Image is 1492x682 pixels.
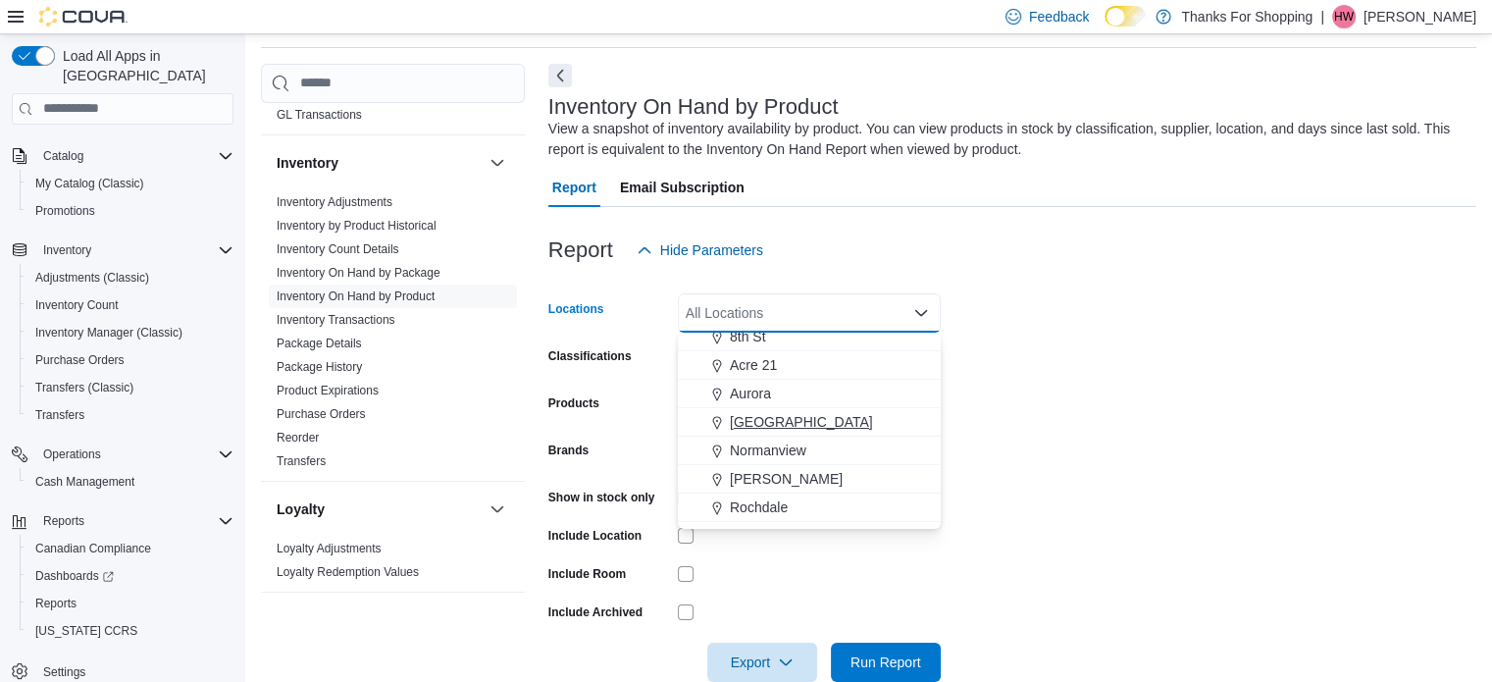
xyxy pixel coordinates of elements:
label: Products [548,395,599,411]
a: Product Expirations [277,384,379,397]
button: Catalog [35,144,91,168]
span: Adjustments (Classic) [27,266,233,289]
button: Hide Parameters [629,231,771,270]
span: Catalog [35,144,233,168]
span: Canadian Compliance [27,537,233,560]
span: Inventory On Hand by Package [277,265,440,281]
p: [PERSON_NAME] [1363,5,1476,28]
span: Inventory Count [27,293,233,317]
span: Reports [35,509,233,533]
button: Aurora [678,380,941,408]
a: Inventory On Hand by Package [277,266,440,280]
label: Locations [548,301,604,317]
a: Inventory Manager (Classic) [27,321,190,344]
span: HW [1334,5,1354,28]
span: [PERSON_NAME] [730,469,843,489]
span: GL Transactions [277,107,362,123]
p: | [1320,5,1324,28]
span: Acre 21 [730,355,777,375]
button: Catalog [4,142,241,170]
span: Rochdale [730,498,788,517]
button: [GEOGRAPHIC_DATA] [678,522,941,551]
button: Loyalty [277,499,482,519]
a: Inventory On Hand by Product [277,289,435,303]
button: 8th St [678,323,941,351]
img: Cova [39,7,128,26]
div: Loyalty [261,537,525,592]
span: Inventory Count [35,297,119,313]
span: Inventory Manager (Classic) [27,321,233,344]
button: Canadian Compliance [20,535,241,562]
div: Finance [261,79,525,134]
span: Transfers (Classic) [35,380,133,395]
button: OCM [277,610,482,630]
span: [GEOGRAPHIC_DATA] [730,526,873,546]
button: Close list of options [913,305,929,321]
button: Inventory [35,238,99,262]
span: Promotions [27,199,233,223]
span: Inventory On Hand by Product [277,289,435,304]
h3: Inventory [277,153,338,173]
span: Inventory [35,238,233,262]
p: Thanks For Shopping [1181,5,1312,28]
button: Inventory Manager (Classic) [20,319,241,346]
span: Inventory Count Details [277,241,399,257]
span: Hide Parameters [660,240,763,260]
span: Cash Management [35,474,134,490]
span: Feedback [1029,7,1089,26]
button: [GEOGRAPHIC_DATA] [678,408,941,437]
span: Reorder [277,430,319,446]
h3: OCM [277,610,309,630]
span: Export [719,643,805,682]
button: Cash Management [20,468,241,496]
button: Inventory Count [20,291,241,319]
a: My Catalog (Classic) [27,172,152,195]
button: Operations [4,441,241,468]
span: [US_STATE] CCRS [35,623,137,639]
span: Load All Apps in [GEOGRAPHIC_DATA] [55,46,233,85]
span: Package History [277,359,362,375]
span: Inventory Manager (Classic) [35,325,182,341]
span: Washington CCRS [27,619,233,643]
a: GL Transactions [277,108,362,122]
span: Transfers [27,403,233,427]
a: Transfers (Classic) [27,376,141,399]
button: Next [548,64,572,87]
a: Dashboards [27,564,122,588]
span: Dashboards [27,564,233,588]
span: Loyalty Redemption Values [277,564,419,580]
a: Purchase Orders [277,407,366,421]
button: Transfers [20,401,241,429]
a: Loyalty Adjustments [277,542,382,555]
button: Operations [35,443,109,466]
h3: Loyalty [277,499,325,519]
span: Operations [35,443,233,466]
span: Dark Mode [1105,26,1106,27]
label: Brands [548,443,589,458]
span: Catalog [43,148,83,164]
input: Dark Mode [1105,6,1146,26]
span: Normanview [730,441,806,460]
span: Transfers [35,407,84,423]
span: Package Details [277,336,362,351]
span: Inventory Transactions [277,312,395,328]
span: My Catalog (Classic) [27,172,233,195]
div: View a snapshot of inventory availability by product. You can view products in stock by classific... [548,119,1466,160]
span: Report [552,168,596,207]
span: Loyalty Adjustments [277,541,382,556]
span: Promotions [35,203,95,219]
span: Transfers [277,453,326,469]
a: Inventory Count [27,293,127,317]
a: Inventory Transactions [277,313,395,327]
a: Dashboards [20,562,241,590]
button: Inventory [486,151,509,175]
button: Purchase Orders [20,346,241,374]
a: Promotions [27,199,103,223]
label: Include Room [548,566,626,582]
span: Settings [43,664,85,680]
a: [US_STATE] CCRS [27,619,145,643]
a: Cash Management [27,470,142,494]
div: Hannah Waugh [1332,5,1356,28]
span: Reports [35,596,77,611]
a: Reorder [277,431,319,445]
